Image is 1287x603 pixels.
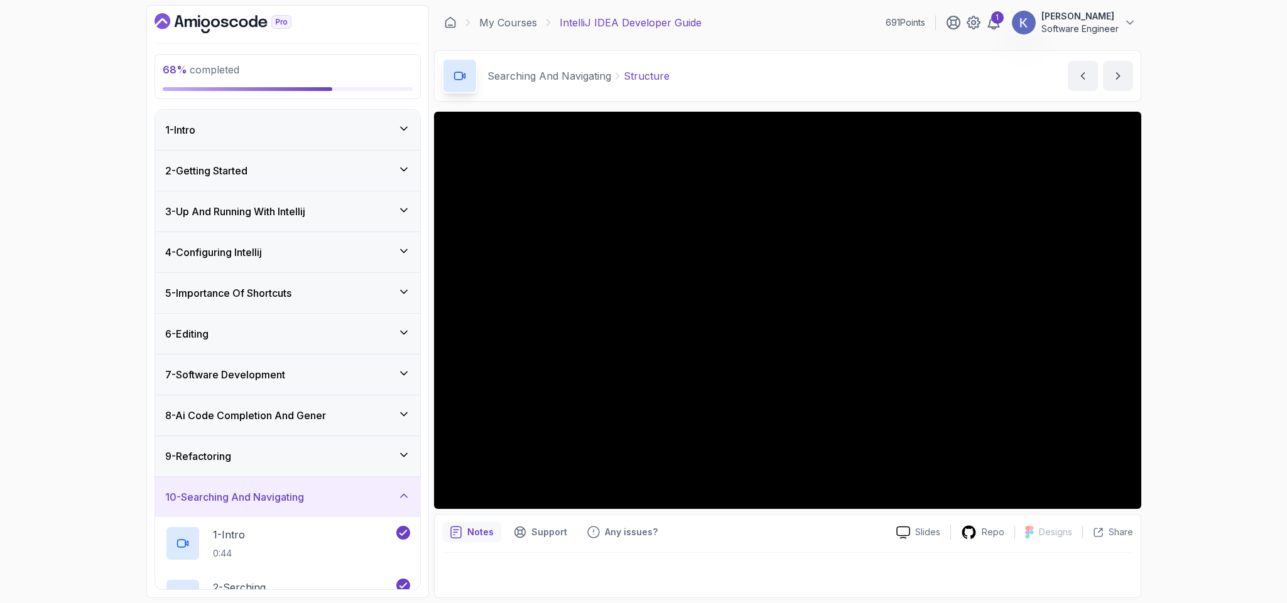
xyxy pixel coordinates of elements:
[165,204,305,219] h3: 3 - Up And Running With Intellij
[165,367,285,382] h3: 7 - Software Development
[1011,10,1136,35] button: user profile image[PERSON_NAME]Software Engineer
[165,163,247,178] h3: 2 - Getting Started
[531,526,567,538] p: Support
[560,15,702,30] p: IntelliJ IDEA Developer Guide
[991,11,1004,24] div: 1
[155,273,420,313] button: 5-Importance Of Shortcuts
[155,151,420,191] button: 2-Getting Started
[1041,23,1119,35] p: Software Engineer
[155,477,420,517] button: 10-Searching And Navigating
[886,16,925,29] p: 691 Points
[155,13,320,33] a: Dashboard
[165,449,231,464] h3: 9 - Refactoring
[213,580,266,595] p: 2 - Serching
[951,525,1014,540] a: Repo
[506,522,575,542] button: Support button
[163,63,187,76] span: 68 %
[213,547,245,560] p: 0:44
[155,355,420,395] button: 7-Software Development
[982,526,1004,538] p: Repo
[624,68,670,83] p: Structure
[434,112,1141,509] iframe: 5 - Structure
[580,522,665,542] button: Feedback button
[155,395,420,435] button: 8-Ai Code Completion And Gener
[155,191,420,232] button: 3-Up And Running With Intellij
[605,526,658,538] p: Any issues?
[915,526,940,538] p: Slides
[155,436,420,476] button: 9-Refactoring
[886,526,950,539] a: Slides
[1068,61,1098,91] button: previous content
[1103,61,1133,91] button: next content
[165,122,195,137] h3: 1 - Intro
[479,15,537,30] a: My Courses
[1109,526,1133,538] p: Share
[165,285,291,301] h3: 5 - Importance Of Shortcuts
[444,16,457,29] a: Dashboard
[165,526,410,561] button: 1-Intro0:44
[467,526,494,538] p: Notes
[213,527,245,542] p: 1 - Intro
[165,326,209,341] h3: 6 - Editing
[442,522,501,542] button: notes button
[155,232,420,272] button: 4-Configuring Intellij
[155,314,420,354] button: 6-Editing
[1012,11,1036,35] img: user profile image
[165,408,326,423] h3: 8 - Ai Code Completion And Gener
[165,489,304,504] h3: 10 - Searching And Navigating
[165,245,262,260] h3: 4 - Configuring Intellij
[487,68,611,83] p: Searching And Navigating
[1082,526,1133,538] button: Share
[1041,10,1119,23] p: [PERSON_NAME]
[986,15,1001,30] a: 1
[155,110,420,150] button: 1-Intro
[1039,526,1072,538] p: Designs
[163,63,239,76] span: completed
